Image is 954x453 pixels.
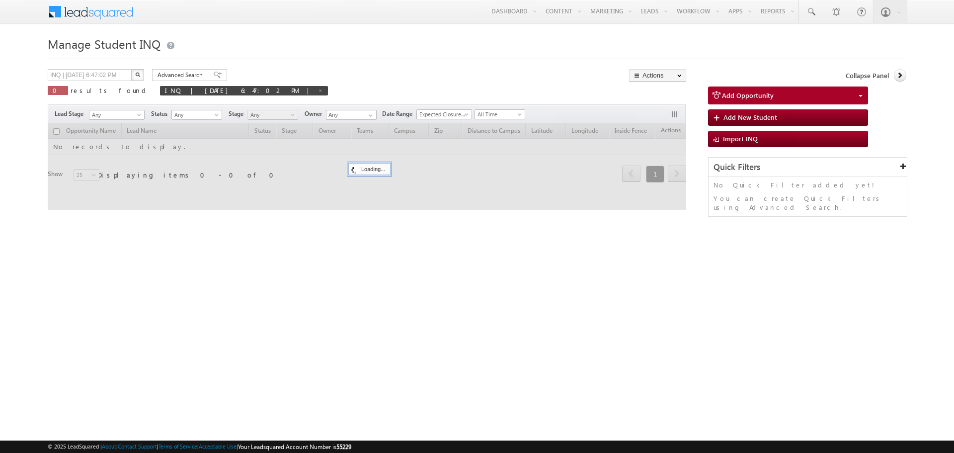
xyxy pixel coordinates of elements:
span: All Time [475,110,522,119]
a: Contact Support [118,443,157,450]
a: About [102,443,116,450]
span: 55229 [336,443,351,451]
button: Actions [629,69,686,82]
span: Manage Student INQ [48,36,160,52]
span: Lead Stage [55,109,87,118]
a: Expected Closure Date [416,109,472,119]
a: Terms of Service [159,443,197,450]
a: Any [171,110,222,120]
span: Advanced Search [158,71,206,80]
span: Add Opportunity [722,91,774,99]
a: Acceptable Use [199,443,237,450]
span: Any [89,110,141,119]
input: Type to Search [326,110,377,120]
span: results found [71,86,150,94]
span: Date Range [382,109,416,118]
span: Status [151,109,171,118]
div: Quick Filters [709,158,907,177]
span: Your Leadsquared Account Number is [238,443,351,451]
span: © 2025 LeadSquared | | | | | [48,442,351,452]
p: You can create Quick Filters using Advanced Search. [714,194,902,212]
a: Show All Items [363,110,376,120]
span: 0 [53,86,63,94]
span: INQ | [DATE] 6:47:02 PM | [165,86,313,94]
a: Any [89,110,145,120]
div: Loading... [348,163,391,175]
span: Import INQ [723,134,758,143]
span: Add New Student [723,113,777,121]
span: Owner [305,109,326,118]
a: Any [247,110,298,120]
img: Search [135,72,140,77]
span: Expected Closure Date [417,110,469,119]
span: Stage [229,109,247,118]
span: Any [248,110,295,119]
span: Collapse Panel [846,71,889,80]
p: No Quick Filter added yet! [714,181,902,189]
a: All Time [475,109,525,119]
span: Any [172,110,219,119]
